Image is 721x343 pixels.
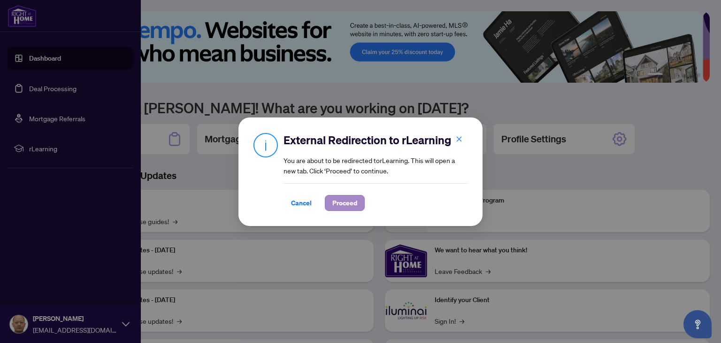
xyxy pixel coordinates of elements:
span: Cancel [291,195,312,210]
span: Proceed [332,195,357,210]
h2: External Redirection to rLearning [284,133,468,148]
div: You are about to be redirected to rLearning . This will open a new tab. Click ‘Proceed’ to continue. [284,133,468,211]
button: Open asap [683,310,712,338]
span: close [456,136,462,142]
img: Info Icon [253,133,278,157]
button: Cancel [284,195,319,211]
button: Proceed [325,195,365,211]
